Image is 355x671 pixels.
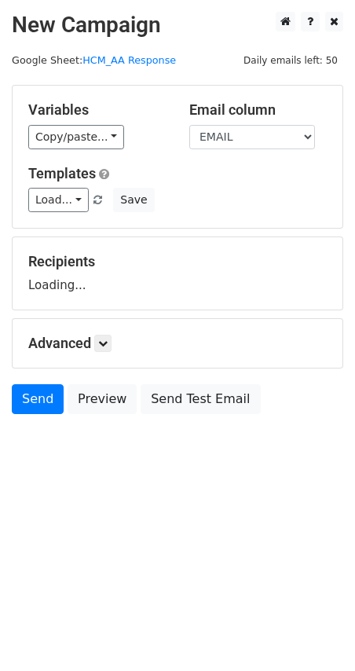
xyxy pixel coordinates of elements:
[141,384,260,414] a: Send Test Email
[28,101,166,119] h5: Variables
[82,54,176,66] a: HCM_AA Response
[238,54,343,66] a: Daily emails left: 50
[28,125,124,149] a: Copy/paste...
[12,12,343,38] h2: New Campaign
[12,384,64,414] a: Send
[28,253,327,270] h5: Recipients
[113,188,154,212] button: Save
[28,165,96,181] a: Templates
[28,188,89,212] a: Load...
[238,52,343,69] span: Daily emails left: 50
[189,101,327,119] h5: Email column
[12,54,176,66] small: Google Sheet:
[68,384,137,414] a: Preview
[28,335,327,352] h5: Advanced
[28,253,327,294] div: Loading...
